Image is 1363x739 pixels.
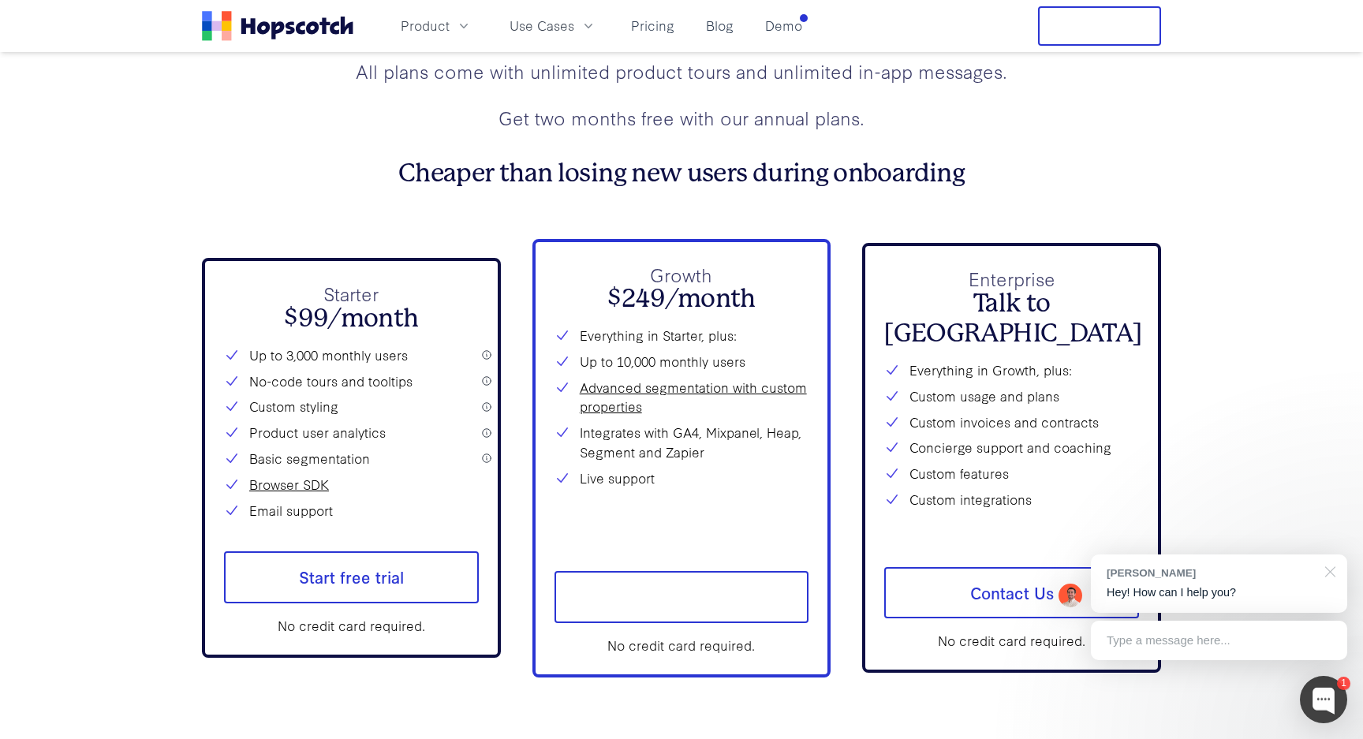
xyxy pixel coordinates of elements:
[884,360,1139,380] li: Everything in Growth, plus:
[391,13,481,39] button: Product
[555,261,809,289] p: Growth
[224,345,479,365] li: Up to 3,000 monthly users
[1059,584,1082,607] img: Mark Spera
[884,438,1139,457] li: Concierge support and coaching
[1107,584,1331,601] p: Hey! How can I help you?
[224,280,479,308] p: Starter
[401,16,450,35] span: Product
[224,371,479,391] li: No-code tours and tooltips
[224,423,479,442] li: Product user analytics
[884,289,1139,349] h2: Talk to [GEOGRAPHIC_DATA]
[884,464,1139,483] li: Custom features
[202,58,1161,85] p: All plans come with unlimited product tours and unlimited in-app messages.
[1038,6,1161,46] button: Free Trial
[224,449,479,468] li: Basic segmentation
[884,631,1139,651] div: No credit card required.
[700,13,740,39] a: Blog
[555,423,809,462] li: Integrates with GA4, Mixpanel, Heap, Segment and Zapier
[249,475,329,495] a: Browser SDK
[625,13,681,39] a: Pricing
[884,386,1139,406] li: Custom usage and plans
[224,397,479,416] li: Custom styling
[1337,677,1350,690] div: 1
[884,490,1139,509] li: Custom integrations
[555,352,809,371] li: Up to 10,000 monthly users
[202,11,353,41] a: Home
[202,159,1161,188] h3: Cheaper than losing new users during onboarding
[224,304,479,334] h2: $99/month
[202,104,1161,132] p: Get two months free with our annual plans.
[884,265,1139,293] p: Enterprise
[555,284,809,314] h2: $249/month
[510,16,574,35] span: Use Cases
[759,13,808,39] a: Demo
[884,412,1139,432] li: Custom invoices and contracts
[555,326,809,345] li: Everything in Starter, plus:
[224,616,479,636] div: No credit card required.
[1107,565,1316,580] div: [PERSON_NAME]
[224,501,479,521] li: Email support
[500,13,606,39] button: Use Cases
[555,571,809,623] a: Start free trial
[1091,621,1347,660] div: Type a message here...
[580,378,809,417] a: Advanced segmentation with custom properties
[224,551,479,603] a: Start free trial
[555,636,809,655] div: No credit card required.
[555,468,809,488] li: Live support
[884,567,1139,619] a: Contact Us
